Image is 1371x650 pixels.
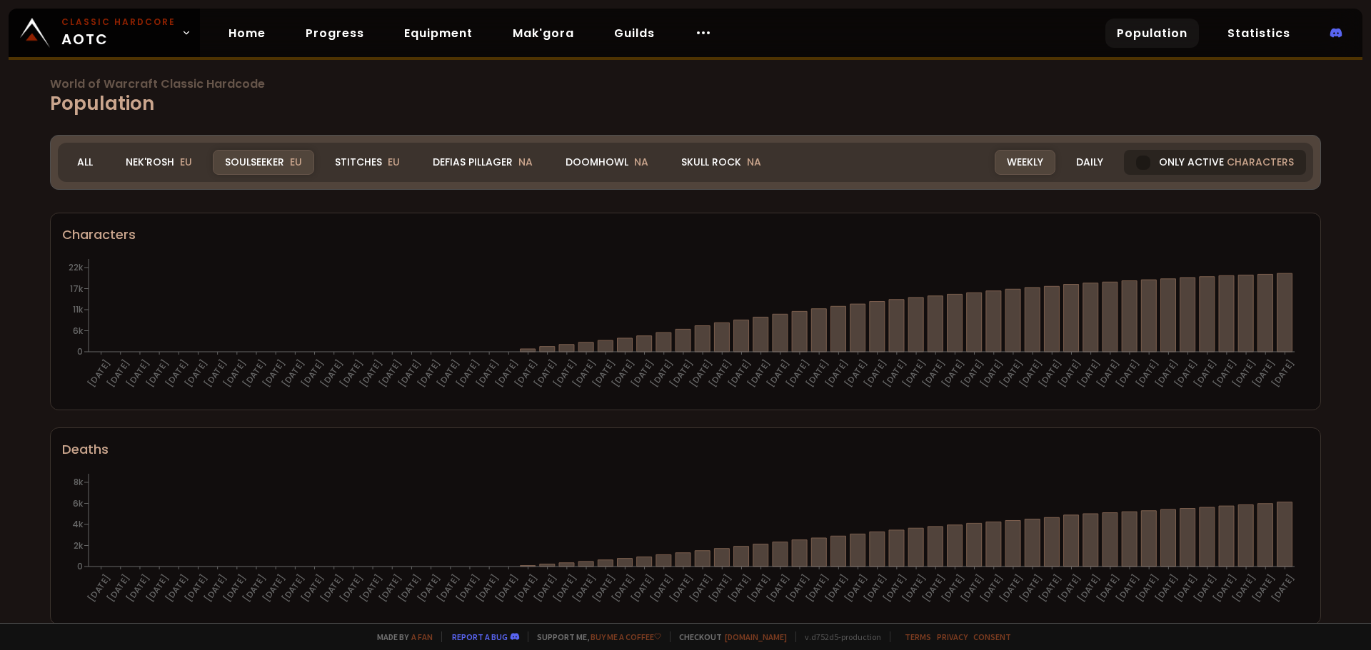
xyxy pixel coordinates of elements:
text: [DATE] [124,357,152,390]
text: [DATE] [531,572,559,604]
text: [DATE] [396,572,423,604]
text: [DATE] [1036,572,1064,604]
text: [DATE] [1075,357,1103,390]
a: Home [217,19,277,48]
div: Weekly [995,150,1055,175]
text: [DATE] [279,572,307,604]
text: [DATE] [1017,357,1045,390]
text: [DATE] [454,572,482,604]
text: [DATE] [531,357,559,390]
text: [DATE] [1230,572,1258,604]
div: Only active [1124,150,1306,175]
text: [DATE] [201,357,229,390]
span: NA [518,155,533,169]
text: [DATE] [939,357,967,390]
text: [DATE] [648,357,676,390]
text: [DATE] [920,357,948,390]
a: Report a bug [452,631,508,642]
text: [DATE] [512,357,540,390]
h1: Population [50,78,1321,118]
text: [DATE] [318,572,346,604]
text: [DATE] [85,572,113,604]
text: [DATE] [571,572,598,604]
text: [DATE] [144,572,171,604]
text: [DATE] [628,572,656,604]
text: [DATE] [958,357,986,390]
text: [DATE] [842,572,870,604]
span: NA [747,155,761,169]
text: [DATE] [590,357,618,390]
div: Defias Pillager [421,150,545,175]
text: [DATE] [1114,357,1142,390]
text: [DATE] [493,357,521,390]
text: [DATE] [1172,572,1200,604]
text: [DATE] [765,572,793,604]
div: Nek'Rosh [114,150,204,175]
a: Population [1105,19,1199,48]
tspan: 6k [73,325,84,337]
text: [DATE] [1191,357,1219,390]
text: [DATE] [900,357,928,390]
div: Deaths [62,440,1309,459]
text: [DATE] [473,357,501,390]
text: [DATE] [939,572,967,604]
text: [DATE] [1269,572,1297,604]
text: [DATE] [318,357,346,390]
text: [DATE] [998,357,1025,390]
a: Guilds [603,19,666,48]
a: Statistics [1216,19,1302,48]
text: [DATE] [900,572,928,604]
text: [DATE] [1269,357,1297,390]
text: [DATE] [1133,357,1161,390]
text: [DATE] [396,357,423,390]
span: EU [180,155,192,169]
text: [DATE] [435,572,463,604]
div: Stitches [323,150,412,175]
text: [DATE] [1017,572,1045,604]
text: [DATE] [1230,357,1258,390]
a: Mak'gora [501,19,586,48]
text: [DATE] [978,572,1006,604]
span: AOTC [61,16,176,50]
text: [DATE] [784,572,812,604]
div: Skull Rock [669,150,773,175]
text: [DATE] [668,572,695,604]
text: [DATE] [1172,357,1200,390]
text: [DATE] [163,357,191,390]
text: [DATE] [706,357,734,390]
span: EU [290,155,302,169]
text: [DATE] [551,357,579,390]
a: Terms [905,631,931,642]
text: [DATE] [1211,357,1239,390]
text: [DATE] [338,572,366,604]
text: [DATE] [241,572,268,604]
text: [DATE] [279,357,307,390]
text: [DATE] [648,572,676,604]
text: [DATE] [1036,357,1064,390]
text: [DATE] [551,572,579,604]
tspan: 2k [74,539,84,552]
text: [DATE] [163,572,191,604]
text: [DATE] [1133,572,1161,604]
text: [DATE] [221,357,249,390]
text: [DATE] [628,357,656,390]
text: [DATE] [298,357,326,390]
text: [DATE] [105,572,133,604]
text: [DATE] [745,357,773,390]
text: [DATE] [1211,572,1239,604]
text: [DATE] [687,572,715,604]
text: [DATE] [765,357,793,390]
text: [DATE] [182,572,210,604]
div: Doomhowl [553,150,661,175]
text: [DATE] [260,572,288,604]
a: Consent [973,631,1011,642]
span: Made by [368,631,433,642]
text: [DATE] [473,572,501,604]
text: [DATE] [784,357,812,390]
a: Classic HardcoreAOTC [9,9,200,57]
span: World of Warcraft Classic Hardcode [50,78,1321,90]
a: [DOMAIN_NAME] [725,631,787,642]
text: [DATE] [376,357,404,390]
text: [DATE] [512,572,540,604]
text: [DATE] [338,357,366,390]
